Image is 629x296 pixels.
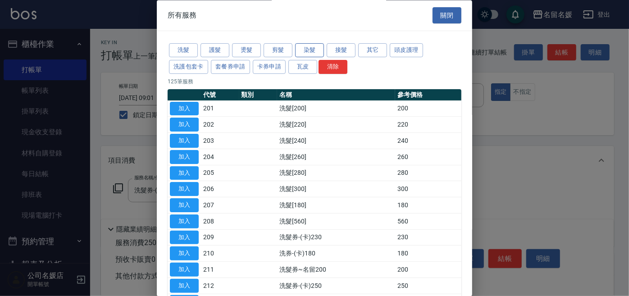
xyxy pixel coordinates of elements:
button: 頭皮護理 [390,44,423,58]
td: 201 [201,101,239,117]
button: 護髮 [201,44,229,58]
td: 洗券-(卡)180 [277,246,395,262]
th: 類別 [239,89,278,101]
td: 洗髮券~名留200 [277,262,395,278]
td: 300 [395,181,461,197]
button: 關閉 [433,7,461,24]
td: 212 [201,278,239,294]
button: 加入 [170,118,199,132]
td: 180 [395,197,461,214]
span: 所有服務 [168,11,196,20]
td: 250 [395,278,461,294]
td: 204 [201,149,239,165]
td: 洗髮[300] [277,181,395,197]
td: 洗髮[260] [277,149,395,165]
td: 206 [201,181,239,197]
td: 208 [201,214,239,230]
button: 瓦皮 [288,60,317,74]
th: 代號 [201,89,239,101]
td: 洗髮[280] [277,165,395,182]
td: 洗髮[180] [277,197,395,214]
button: 清除 [319,60,347,74]
td: 560 [395,214,461,230]
td: 230 [395,230,461,246]
button: 加入 [170,279,199,293]
button: 洗髮 [169,44,198,58]
button: 加入 [170,150,199,164]
button: 接髮 [327,44,356,58]
td: 洗髮[560] [277,214,395,230]
p: 125 筆服務 [168,77,461,86]
td: 203 [201,133,239,149]
td: 260 [395,149,461,165]
button: 其它 [358,44,387,58]
td: 洗髮[240] [277,133,395,149]
button: 洗護包套卡 [169,60,208,74]
th: 參考價格 [395,89,461,101]
td: 202 [201,117,239,133]
td: 220 [395,117,461,133]
td: 205 [201,165,239,182]
td: 211 [201,262,239,278]
button: 加入 [170,182,199,196]
button: 加入 [170,134,199,148]
button: 套餐券申請 [211,60,250,74]
button: 加入 [170,263,199,277]
button: 燙髮 [232,44,261,58]
td: 240 [395,133,461,149]
td: 洗髮[220] [277,117,395,133]
td: 200 [395,101,461,117]
td: 洗髮券-(卡)230 [277,230,395,246]
button: 加入 [170,214,199,228]
button: 加入 [170,199,199,213]
td: 洗髮[200] [277,101,395,117]
button: 卡券申請 [253,60,286,74]
td: 210 [201,246,239,262]
td: 200 [395,262,461,278]
button: 加入 [170,166,199,180]
th: 名稱 [277,89,395,101]
button: 加入 [170,231,199,245]
button: 加入 [170,102,199,116]
td: 280 [395,165,461,182]
button: 剪髮 [264,44,292,58]
td: 洗髮券-(卡)250 [277,278,395,294]
td: 209 [201,230,239,246]
td: 207 [201,197,239,214]
td: 180 [395,246,461,262]
button: 加入 [170,247,199,261]
button: 染髮 [295,44,324,58]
